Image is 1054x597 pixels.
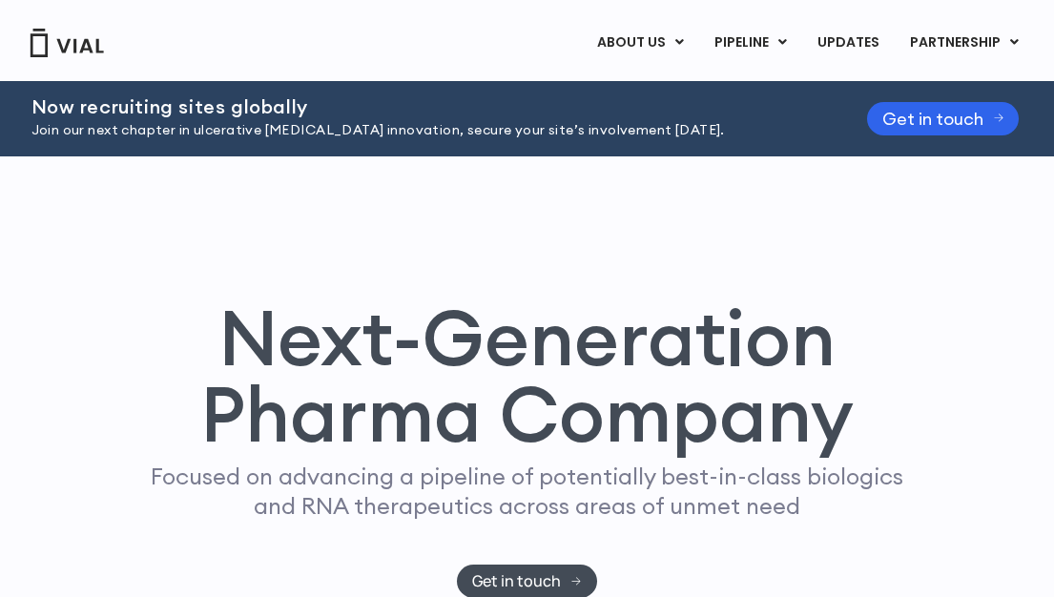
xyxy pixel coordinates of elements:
[699,27,801,59] a: PIPELINEMenu Toggle
[114,299,940,452] h1: Next-Generation Pharma Company
[143,462,912,521] p: Focused on advancing a pipeline of potentially best-in-class biologics and RNA therapeutics acros...
[867,102,1020,135] a: Get in touch
[895,27,1034,59] a: PARTNERSHIPMenu Toggle
[802,27,894,59] a: UPDATES
[882,112,983,126] span: Get in touch
[31,96,819,117] h2: Now recruiting sites globally
[472,574,561,588] span: Get in touch
[582,27,698,59] a: ABOUT USMenu Toggle
[29,29,105,57] img: Vial Logo
[31,120,819,141] p: Join our next chapter in ulcerative [MEDICAL_DATA] innovation, secure your site’s involvement [DA...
